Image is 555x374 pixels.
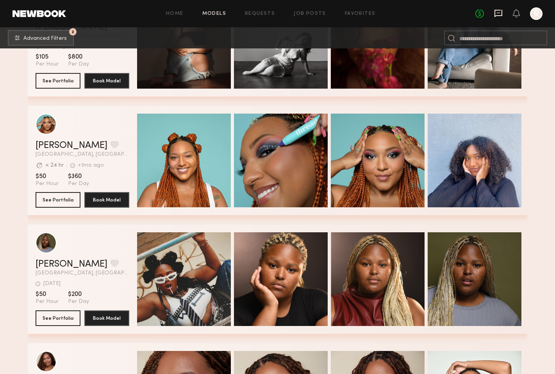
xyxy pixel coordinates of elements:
[71,30,74,34] span: 2
[84,73,129,89] button: Book Model
[84,310,129,326] button: Book Model
[245,11,275,16] a: Requests
[345,11,376,16] a: Favorites
[68,180,89,187] span: Per Day
[36,152,129,157] span: [GEOGRAPHIC_DATA], [GEOGRAPHIC_DATA]
[36,61,59,68] span: Per Hour
[36,173,59,180] span: $50
[43,281,61,287] div: [DATE]
[68,173,89,180] span: $360
[78,163,104,168] div: +1mo ago
[23,36,67,41] span: Advanced Filters
[36,298,59,305] span: Per Hour
[45,163,64,168] div: < 24 hr
[68,53,89,61] span: $800
[36,310,80,326] button: See Portfolio
[294,11,326,16] a: Job Posts
[8,30,74,46] button: 2Advanced Filters
[36,290,59,298] span: $50
[202,11,226,16] a: Models
[166,11,184,16] a: Home
[530,7,543,20] a: R
[36,53,59,61] span: $105
[36,192,80,208] button: See Portfolio
[36,141,107,150] a: [PERSON_NAME]
[36,260,107,269] a: [PERSON_NAME]
[36,180,59,187] span: Per Hour
[68,61,89,68] span: Per Day
[84,192,129,208] button: Book Model
[68,298,89,305] span: Per Day
[68,290,89,298] span: $200
[36,271,129,276] span: [GEOGRAPHIC_DATA], [GEOGRAPHIC_DATA]
[36,73,80,89] button: See Portfolio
